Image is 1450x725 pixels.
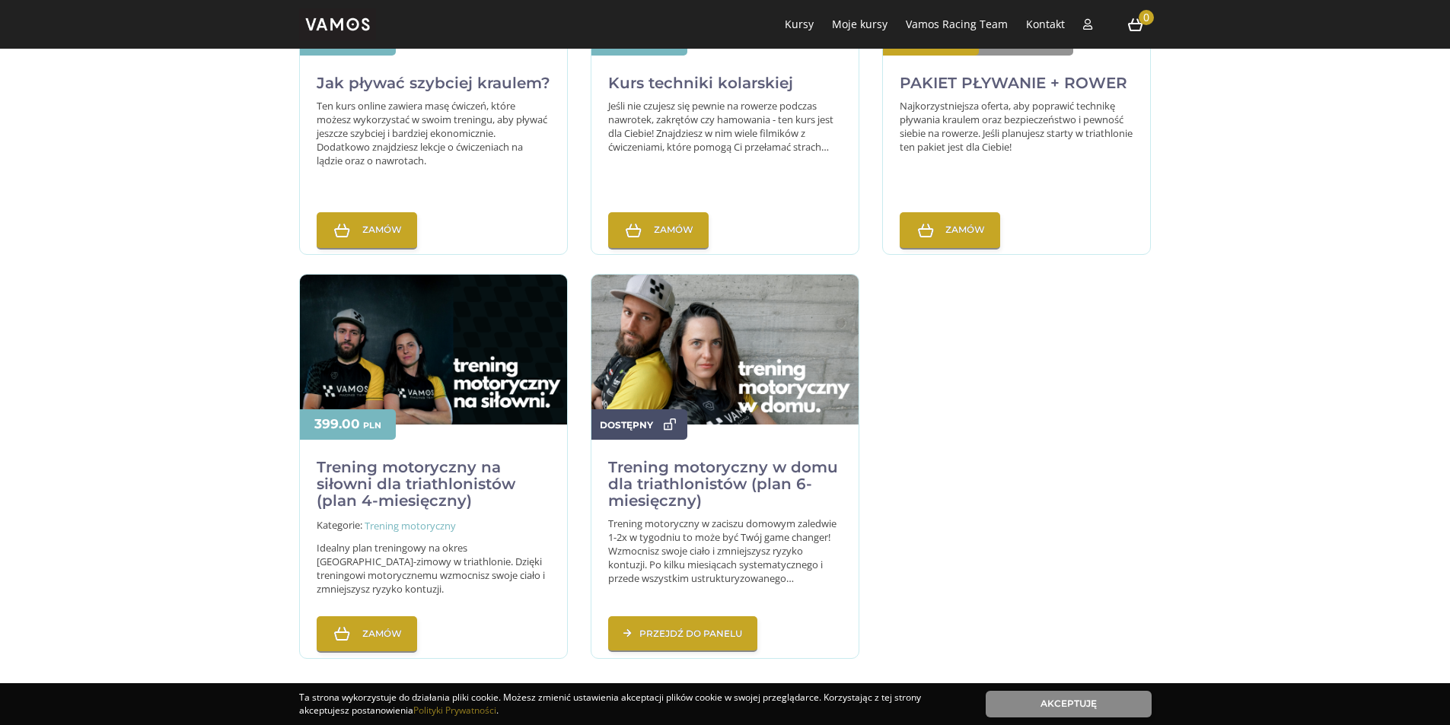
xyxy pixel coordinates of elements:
p: Kategorie: [317,518,362,533]
h2: Jak pływać szybciej kraulem? [317,63,550,99]
span: Zamów [332,224,402,235]
p: 399.00 [314,418,360,431]
p: Najkorzystniejsza oferta, aby poprawić technikę pływania kraulem oraz bezpieczeństwo i pewność si... [900,99,1133,154]
p: Trening motoryczny w zaciszu domowym zaledwie 1-2x w tygodniu to może być Twój game changer! Wzmo... [608,517,842,585]
a: Jak pływać szybciej kraulem? [317,80,550,94]
a: Polityki Prywatności [413,704,496,717]
span: Zamów [623,224,693,235]
img: vamos_solo.png [299,8,377,40]
h2: Trening motoryczny w domu dla triathlonistów (plan 6-miesięczny) [608,447,842,517]
a: Kursy [785,17,814,31]
a: Trening motoryczny w domu dla triathlonistów (plan 6-miesięczny) [608,498,842,512]
p: Jeśli nie czujesz się pewnie na rowerze podczas nawrotek, zakrętów czy hamowania - ten kurs jest ... [608,99,842,154]
p: PLN [363,420,381,432]
span: Zamów [915,224,985,235]
a: Trening motoryczny na siłowni dla triathlonistów (plan 4-miesięczny) [317,498,550,512]
a: Moje kursy [832,17,888,31]
p: Idealny plan treningowy na okres [GEOGRAPHIC_DATA]-zimowy w triathlonie. Dzięki treningowi motory... [317,541,550,596]
a: Kontakt [1026,17,1065,31]
p: Ten kurs online zawiera masę ćwiczeń, które możesz wykorzystać w swoim treningu, aby pływać jeszc... [317,99,550,167]
h2: Trening motoryczny na siłowni dla triathlonistów (plan 4-miesięczny) [317,447,550,517]
a: Zamów [317,212,417,249]
h2: Kurs techniki kolarskiej [608,63,793,99]
span: Zamów [332,628,402,639]
a: PAKIET PŁYWANIE + ROWER [900,80,1127,94]
div: Ta strona wykorzystuje do działania pliki cookie. Możesz zmienić ustawienia akceptacji plików coo... [299,691,963,717]
a: Zamów [608,212,709,249]
h2: PAKIET PŁYWANIE + ROWER [900,63,1127,99]
a: Akceptuję [986,691,1152,717]
a: Vamos Racing Team [906,17,1008,31]
a: Trening motoryczny [365,519,456,533]
span: 0 [1139,10,1154,25]
span: DOSTĘPNY [600,419,653,431]
a: Zamów [900,212,1000,249]
a: Kurs techniki kolarskiej [608,80,793,94]
a: PRZEJDŹ DO PANELU [608,616,757,652]
a: Zamów [317,616,417,653]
